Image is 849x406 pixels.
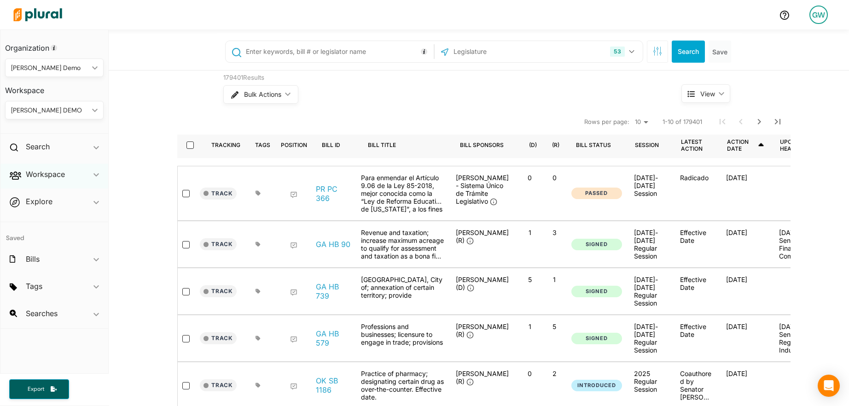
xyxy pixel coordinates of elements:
[200,238,237,250] button: Track
[780,132,819,158] div: Upcoming Hearing
[0,222,108,245] h4: Saved
[255,132,270,158] div: Tags
[456,370,509,385] span: [PERSON_NAME] (R)
[453,43,551,60] input: Legislature
[460,132,504,158] div: Bill Sponsors
[768,112,787,131] button: Last Page
[456,323,509,338] span: [PERSON_NAME] (R)
[700,89,715,99] span: View
[673,276,719,307] div: Effective Date
[521,370,539,377] p: 0
[552,132,559,158] div: (R)
[521,229,539,236] p: 1
[634,370,665,393] div: 2025 Regular Session
[356,174,448,213] div: Para enmendar el Artículo 9.06 de la Ley 85-2018, mejor conocida como la “Ley de Reforma Educativ...
[316,329,351,347] a: GA HB 579
[245,43,431,60] input: Enter keywords, bill # or legislator name
[546,276,563,283] p: 1
[200,379,237,391] button: Track
[635,141,659,148] div: Session
[11,63,88,73] div: [PERSON_NAME] Demo
[576,141,611,148] div: Bill Status
[5,35,104,55] h3: Organization
[456,174,509,205] span: [PERSON_NAME] - Sistema Único de Trámite Legislativo
[256,382,261,388] div: Add tags
[634,323,665,354] div: [DATE]-[DATE] Regular Session
[281,132,307,158] div: Position
[290,383,297,390] div: Add Position Statement
[584,118,629,127] span: Rows per page:
[780,138,811,152] div: Upcoming Hearing
[322,141,340,148] div: Bill ID
[521,174,539,182] p: 0
[546,229,563,236] p: 3
[26,308,58,318] h2: Searches
[26,169,65,179] h2: Workspace
[681,132,712,158] div: Latest Action
[521,323,539,330] p: 1
[818,375,840,397] div: Open Intercom Messenger
[290,336,297,343] div: Add Position Statement
[290,289,297,296] div: Add Position Statement
[673,370,719,401] div: Coauthored by Senator [PERSON_NAME]
[50,44,58,52] div: Tooltip anchor
[211,141,240,148] div: Tracking
[610,47,624,57] div: 53
[5,77,104,97] h3: Workspace
[571,239,622,250] button: Signed
[673,323,719,354] div: Effective Date
[200,285,237,297] button: Track
[779,229,810,260] p: [DATE] - Senate Finance Committee
[186,141,194,149] input: select-all-rows
[420,47,428,56] div: Tooltip anchor
[21,385,51,393] span: Export
[182,288,190,295] input: select-row-state-ga-2025_26-hb739
[456,276,509,291] span: [PERSON_NAME] (D)
[521,276,539,283] p: 5
[200,188,237,200] button: Track
[456,229,509,244] span: [PERSON_NAME] (R)
[635,132,667,158] div: Session
[546,370,563,377] p: 2
[26,254,40,264] h2: Bills
[672,41,705,63] button: Search
[713,112,732,131] button: First Page
[571,380,622,391] button: Introduced
[719,323,772,354] div: [DATE]
[26,281,42,291] h2: Tags
[316,282,351,300] a: GA HB 739
[529,141,537,148] div: (D)
[256,241,261,247] div: Add tags
[546,323,563,330] p: 5
[732,112,750,131] button: Previous Page
[256,335,261,341] div: Add tags
[26,196,52,206] h2: Explore
[322,132,349,158] div: Bill ID
[356,229,448,260] div: Revenue and taxation; increase maximum acreage to qualify for assessment and taxation as a bona f...
[606,43,640,60] button: 53
[719,174,772,213] div: [DATE]
[673,229,719,260] div: Effective Date
[546,174,563,182] p: 0
[368,132,404,158] div: Bill Title
[529,132,537,158] div: (D)
[460,141,504,148] div: Bill Sponsors
[719,229,772,260] div: [DATE]
[9,379,69,399] button: Export
[709,41,731,63] button: Save
[356,276,448,307] div: [GEOGRAPHIC_DATA], City of; annexation of certain territory; provide
[316,184,351,203] a: PR PC 366
[182,190,190,197] input: select-row-state-pr-2025_2028-pc366
[256,190,261,196] div: Add tags
[316,376,351,394] a: OK SB 1186
[802,2,835,28] a: GW
[673,174,719,213] div: Radicado
[200,332,237,344] button: Track
[719,276,772,307] div: [DATE]
[182,382,190,389] input: select-row-state-ok-2025-sb1186
[663,118,702,127] span: 1-10 of 179401
[576,132,619,158] div: Bill Status
[316,240,350,249] a: GA HB 90
[368,141,396,148] div: Bill Title
[634,174,665,197] div: [DATE]-[DATE] Session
